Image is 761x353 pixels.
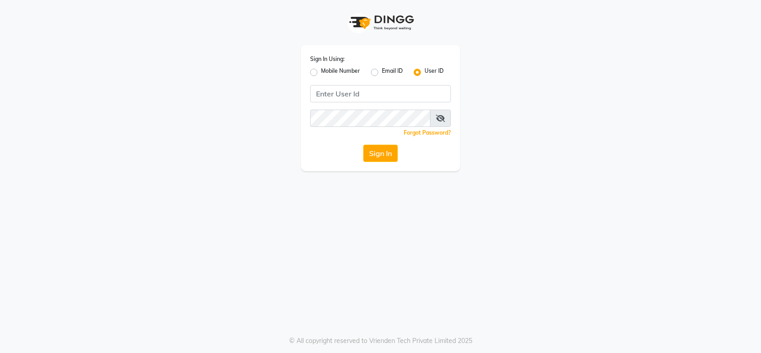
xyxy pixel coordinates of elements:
label: User ID [425,67,444,78]
label: Sign In Using: [310,55,345,63]
label: Mobile Number [321,67,360,78]
img: logo1.svg [344,9,417,36]
button: Sign In [363,145,398,162]
input: Username [310,110,430,127]
a: Forgot Password? [404,129,451,136]
label: Email ID [382,67,403,78]
input: Username [310,85,451,102]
